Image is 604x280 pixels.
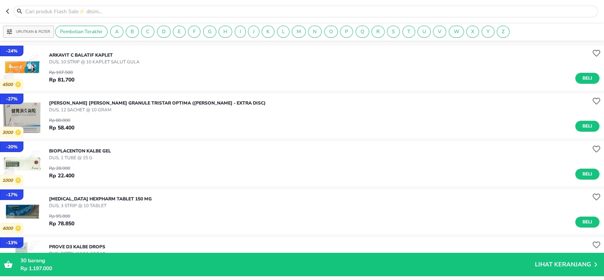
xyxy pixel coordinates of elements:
div: X [466,26,479,38]
div: B [126,26,139,38]
div: T [402,26,415,38]
p: Rp 58.400 [49,124,74,132]
p: - 20 % [6,143,17,150]
span: T [403,28,415,35]
p: BIOPLACENTON Kalbe GEL [49,148,111,154]
div: W [449,26,464,38]
p: - 13 % [6,239,17,246]
p: Rp 80.000 [49,117,74,124]
div: L [277,26,290,38]
span: P [341,28,353,35]
div: C [141,26,154,38]
span: Z [497,28,509,35]
div: I [235,26,246,38]
span: R [372,28,384,35]
span: W [449,28,464,35]
p: DUS, BOTOL KACA 12.5 ML [49,250,107,257]
p: 4000 [2,226,15,231]
span: B [126,28,139,35]
span: F [188,28,200,35]
span: M [292,28,305,35]
div: Z [497,26,510,38]
div: P [340,26,353,38]
span: Beli [581,170,594,178]
p: DUS, 10 STRIP @ 10 KAPLET SALUT GULA [49,58,140,65]
p: Urutkan & Filter [16,29,50,35]
span: 30 [20,257,26,264]
div: A [110,26,123,38]
div: E [173,26,186,38]
span: Rp 1.197.000 [20,265,52,272]
p: Rp 22.400 [49,172,74,180]
p: Rp 28.000 [49,165,74,172]
span: C [142,28,154,35]
div: R [371,26,385,38]
span: D [157,28,170,35]
div: Q [356,26,369,38]
span: U [418,28,430,35]
p: 4500 [2,82,15,88]
div: S [387,26,400,38]
div: Y [482,26,495,38]
div: K [262,26,274,38]
div: V [433,26,446,38]
p: Rp 81.700 [49,76,74,84]
span: J [248,28,259,35]
span: S [387,28,399,35]
span: N [308,28,321,35]
div: Pembelian Terakhir [55,26,108,38]
p: - 27 % [6,95,17,102]
p: 3000 [2,130,15,135]
p: [PERSON_NAME] [PERSON_NAME] GRANULE Tristar Optima ([PERSON_NAME] - EXTRA DISC) [49,100,266,106]
button: Beli [575,217,599,228]
p: [MEDICAL_DATA] Hexpharm TABLET 150 MG [49,195,152,202]
span: H [219,28,232,35]
div: N [308,26,322,38]
p: DUS, 3 STRIP @ 10 TABLET [49,202,152,209]
span: Q [356,28,369,35]
span: E [173,28,185,35]
span: L [277,28,289,35]
span: O [325,28,337,35]
div: O [324,26,338,38]
span: Beli [581,74,594,82]
span: V [433,28,446,35]
div: F [188,26,200,38]
div: D [157,26,171,38]
span: Pembelian Terakhir [55,28,107,35]
button: Beli [575,169,599,180]
span: Beli [581,122,594,130]
div: U [418,26,431,38]
span: K [262,28,274,35]
p: barang [20,257,535,265]
button: Urutkan & Filter [3,26,54,38]
span: A [111,28,123,35]
p: 1000 [2,178,15,183]
p: DUS, 1 TUBE @ 15 G [49,154,111,161]
input: Cari produk Flash Sale⚡ disini… [25,8,596,15]
span: Y [482,28,494,35]
div: M [292,26,306,38]
span: I [235,28,245,35]
p: Rp 78.850 [49,220,74,228]
button: Beli [575,73,599,84]
p: - 17 % [6,191,17,198]
span: Beli [581,218,594,226]
p: Rp 95.000 [49,213,74,220]
div: G [203,26,216,38]
div: H [219,26,232,38]
span: X [467,28,479,35]
p: - 24 % [6,48,17,54]
button: Beli [575,121,599,132]
div: J [248,26,259,38]
p: PROVE D3 Kalbe DROPS [49,243,107,250]
p: Rp 107.500 [49,69,74,76]
span: G [203,28,216,35]
p: ARKAVIT C Balatif KAPLET [49,52,140,58]
p: DUS, 12 SACHET @ 10 GRAM [49,106,266,113]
